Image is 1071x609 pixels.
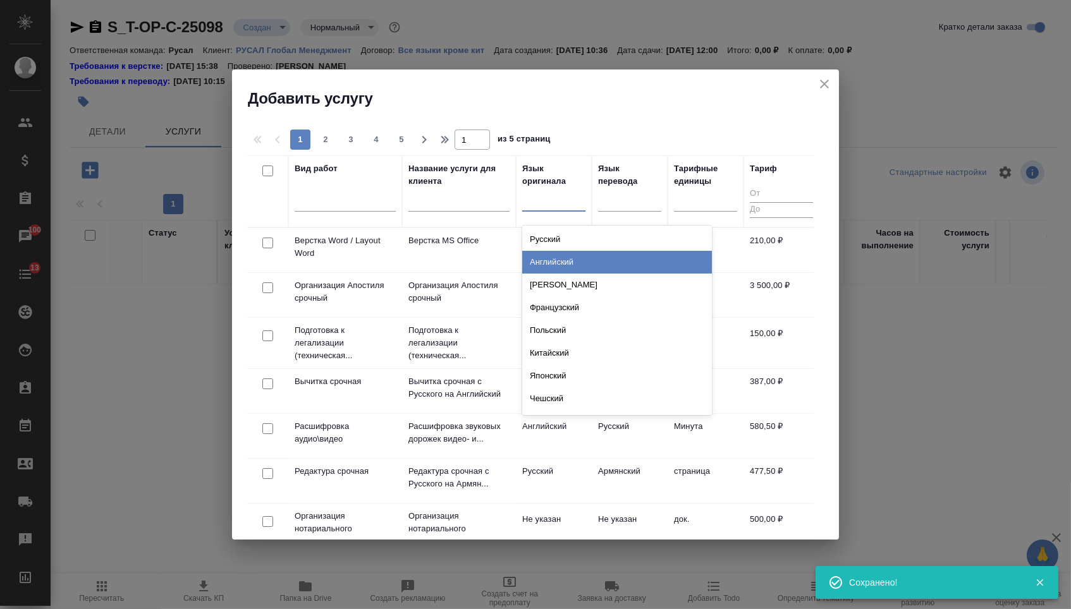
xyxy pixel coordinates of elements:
p: Подготовка к легализации (техническая... [295,324,396,362]
input: От [750,186,813,202]
h2: Добавить услугу [248,88,839,109]
p: Организация нотариального удостоверен... [295,510,396,548]
input: До [750,202,813,218]
div: Польский [522,319,712,342]
p: Расшифровка звуковых дорожек видео- и... [408,420,510,445]
td: 150,00 ₽ [744,321,819,365]
p: Организация нотариального удостоверен... [408,510,510,548]
td: док. [668,507,744,551]
p: Подготовка к легализации (техническая... [408,324,510,362]
button: 4 [366,130,386,150]
div: Русский [522,228,712,251]
button: close [815,75,834,93]
div: Китайский [522,342,712,365]
td: Не указан [516,273,592,317]
span: из 5 страниц [498,131,551,150]
td: Русский [592,414,668,458]
td: 580,50 ₽ [744,414,819,458]
button: 3 [341,130,361,150]
span: 5 [391,133,412,146]
div: Сербский [522,410,712,433]
td: 477,50 ₽ [744,459,819,503]
div: Название услуги для клиента [408,162,510,188]
div: Японский [522,365,712,387]
td: Не указан [516,507,592,551]
p: Вычитка срочная с Русского на Английский [408,375,510,401]
div: Тариф [750,162,777,175]
div: Вид работ [295,162,338,175]
p: Редактура срочная с Русского на Армян... [408,465,510,490]
div: Язык оригинала [522,162,585,188]
p: Расшифровка аудио\видео [295,420,396,445]
p: Организация Апостиля срочный [295,279,396,304]
td: 500,00 ₽ [744,507,819,551]
div: Французский [522,296,712,319]
td: 3 500,00 ₽ [744,273,819,317]
p: Редактура срочная [295,465,396,478]
button: Закрыть [1027,577,1053,588]
span: 4 [366,133,386,146]
div: [PERSON_NAME] [522,274,712,296]
span: 3 [341,133,361,146]
p: Верстка MS Office [408,234,510,247]
td: Минута [668,414,744,458]
button: 2 [315,130,336,150]
button: 5 [391,130,412,150]
td: Русский [516,459,592,503]
td: Английский [516,414,592,458]
td: Не указан [516,228,592,272]
td: Армянский [592,459,668,503]
td: страница [668,459,744,503]
div: Чешский [522,387,712,410]
div: Язык перевода [598,162,661,188]
td: 210,00 ₽ [744,228,819,272]
td: Не указан [516,321,592,365]
td: Русский [516,369,592,413]
div: Сохранено! [849,576,1016,589]
p: Вычитка срочная [295,375,396,388]
div: Тарифные единицы [674,162,737,188]
p: Верстка Word / Layout Word [295,234,396,260]
td: 387,00 ₽ [744,369,819,413]
td: Не указан [592,507,668,551]
p: Организация Апостиля срочный [408,279,510,304]
span: 2 [315,133,336,146]
div: Английский [522,251,712,274]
